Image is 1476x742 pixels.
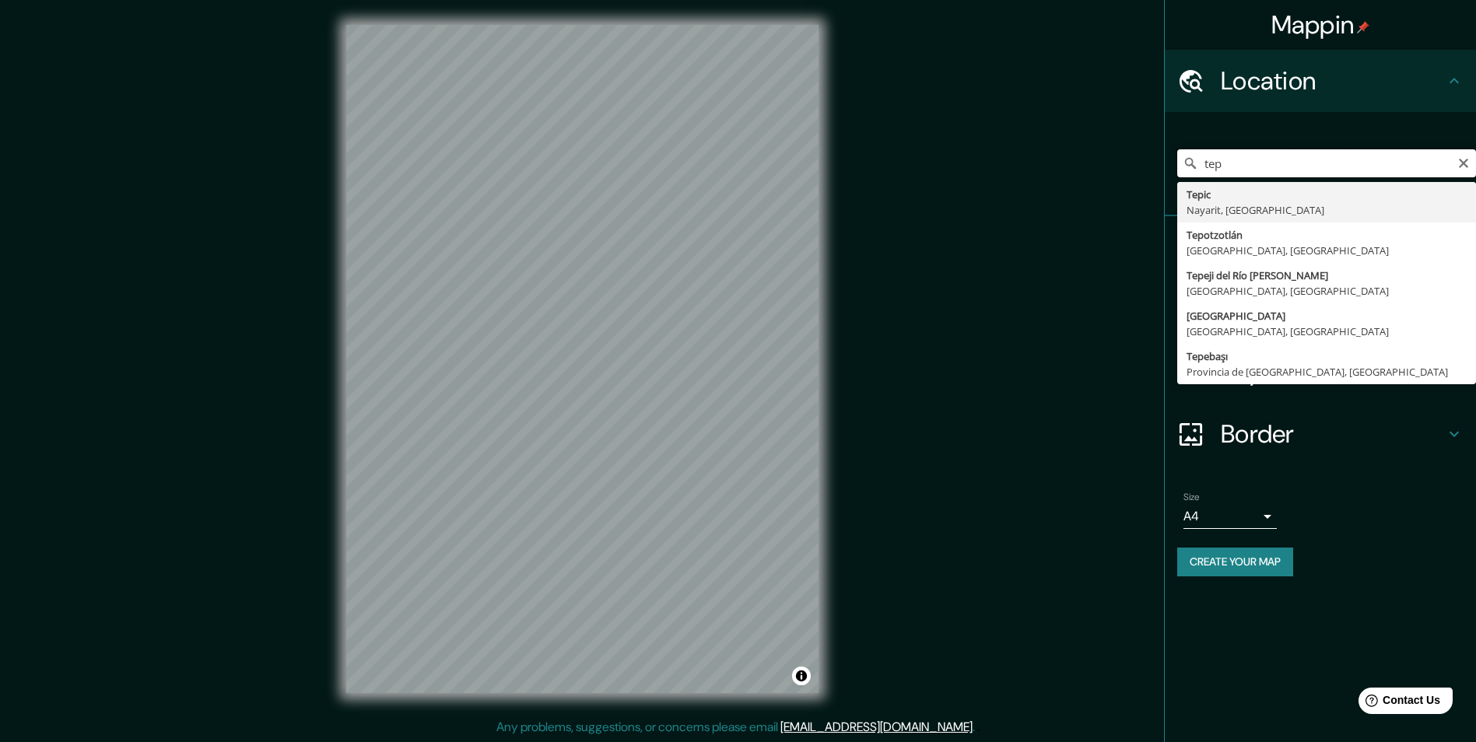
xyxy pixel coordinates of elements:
p: Any problems, suggestions, or concerns please email . [496,718,975,737]
div: [GEOGRAPHIC_DATA] [1187,308,1467,324]
label: Size [1183,491,1200,504]
button: Create your map [1177,548,1293,576]
div: Tepotzotlán [1187,227,1467,243]
div: Style [1165,278,1476,341]
div: Layout [1165,341,1476,403]
div: Provincia de [GEOGRAPHIC_DATA], [GEOGRAPHIC_DATA] [1187,364,1467,380]
div: Pins [1165,216,1476,278]
div: [GEOGRAPHIC_DATA], [GEOGRAPHIC_DATA] [1187,243,1467,258]
input: Pick your city or area [1177,149,1476,177]
div: Nayarit, [GEOGRAPHIC_DATA] [1187,202,1467,218]
h4: Mappin [1271,9,1370,40]
button: Toggle attribution [792,667,811,685]
div: Tepic [1187,187,1467,202]
canvas: Map [346,25,819,693]
div: Tepeji del Río [PERSON_NAME] [1187,268,1467,283]
div: Border [1165,403,1476,465]
button: Clear [1457,155,1470,170]
div: Location [1165,50,1476,112]
div: Tepebaşı [1187,348,1467,364]
div: . [975,718,977,737]
div: . [977,718,980,737]
div: A4 [1183,504,1277,529]
a: [EMAIL_ADDRESS][DOMAIN_NAME] [780,719,973,735]
img: pin-icon.png [1357,21,1369,33]
iframe: Help widget launcher [1338,681,1459,725]
div: [GEOGRAPHIC_DATA], [GEOGRAPHIC_DATA] [1187,324,1467,339]
div: [GEOGRAPHIC_DATA], [GEOGRAPHIC_DATA] [1187,283,1467,299]
h4: Location [1221,65,1445,96]
h4: Layout [1221,356,1445,387]
h4: Border [1221,418,1445,450]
